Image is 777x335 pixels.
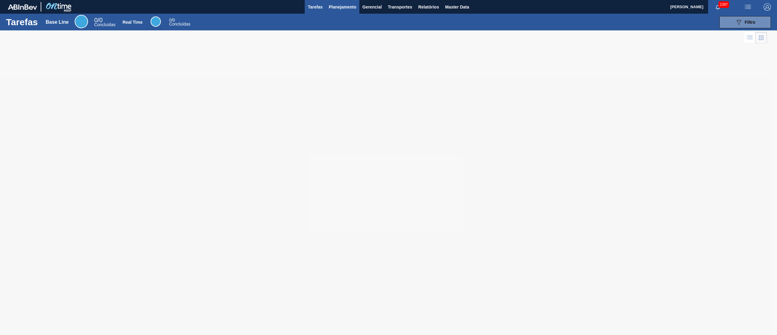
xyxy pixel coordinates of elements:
[362,3,382,11] span: Gerencial
[6,19,38,26] h1: Tarefas
[718,1,729,8] span: 2397
[169,18,175,22] span: / 0
[123,20,143,25] div: Real Time
[445,3,469,11] span: Master Data
[94,18,115,27] div: Base Line
[46,19,69,25] div: Base Line
[94,17,97,23] span: 0
[764,3,771,11] img: Logout
[169,18,190,26] div: Real Time
[308,3,323,11] span: Tarefas
[8,4,37,10] img: TNhmsLtSVTkK8tSr43FrP2fwEKptu5GPRR3wAAAABJRU5ErkJggg==
[75,15,88,28] div: Base Line
[418,3,439,11] span: Relatórios
[719,16,771,28] button: Filtro
[744,3,752,11] img: userActions
[94,17,103,23] span: / 0
[388,3,412,11] span: Transportes
[151,16,161,27] div: Real Time
[169,22,190,26] span: Concluídas
[94,22,115,27] span: Concluídas
[708,3,728,11] button: Notificações
[745,20,755,25] span: Filtro
[329,3,356,11] span: Planejamento
[169,18,171,22] span: 0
